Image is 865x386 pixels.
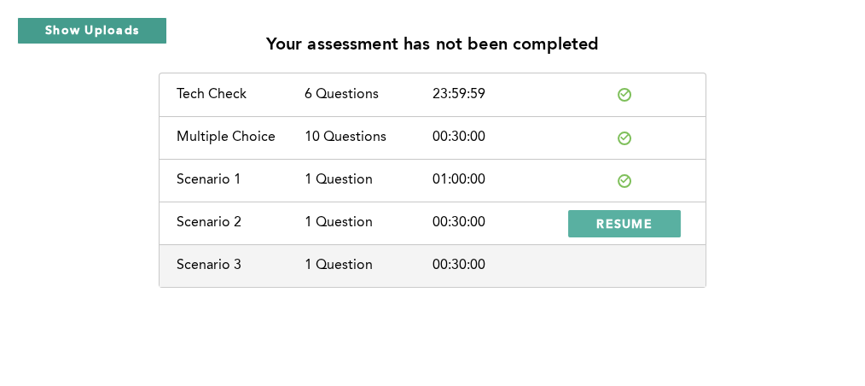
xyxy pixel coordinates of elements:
button: Show Uploads [17,17,167,44]
div: 00:30:00 [432,215,560,231]
div: 23:59:59 [432,87,560,102]
div: Scenario 1 [177,173,305,188]
p: Your assessment has not been completed [266,36,600,56]
div: 00:30:00 [432,130,560,145]
div: 1 Question [305,258,432,273]
div: 1 Question [305,173,432,188]
div: 00:30:00 [432,258,560,273]
button: RESUME [568,210,681,237]
div: 01:00:00 [432,173,560,188]
div: Multiple Choice [177,130,305,145]
span: RESUME [596,215,653,231]
div: Tech Check [177,87,305,102]
div: 10 Questions [305,130,432,145]
div: 1 Question [305,215,432,231]
div: 6 Questions [305,87,432,102]
div: Scenario 3 [177,258,305,273]
div: Scenario 2 [177,215,305,231]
